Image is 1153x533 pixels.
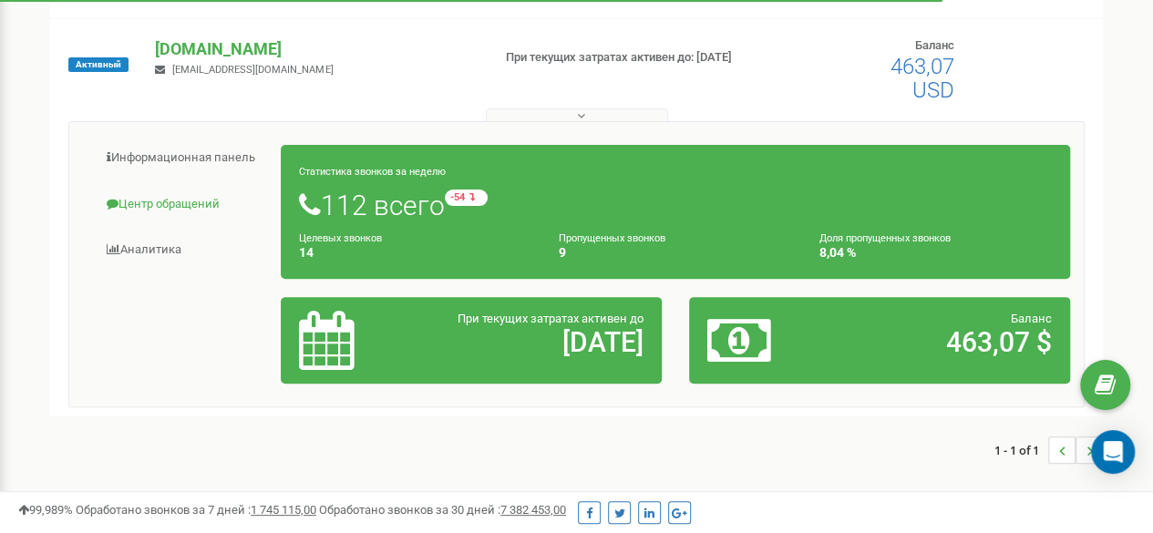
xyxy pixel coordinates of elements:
small: Целевых звонков [299,232,382,244]
span: Активный [68,57,129,72]
span: При текущих затратах активен до [458,312,643,325]
a: Центр обращений [83,182,282,227]
div: Open Intercom Messenger [1091,430,1135,474]
nav: ... [994,418,1103,482]
a: Информационная панель [83,136,282,180]
u: 1 745 115,00 [251,503,316,517]
span: Обработано звонков за 7 дней : [76,503,316,517]
span: Баланс [915,38,954,52]
a: Аналитика [83,228,282,272]
span: [EMAIL_ADDRESS][DOMAIN_NAME] [172,64,333,76]
span: 99,989% [18,503,73,517]
span: Баланс [1011,312,1052,325]
p: При текущих затратах активен до: [DATE] [506,49,739,67]
p: [DOMAIN_NAME] [155,37,476,61]
small: Пропущенных звонков [559,232,665,244]
h2: 463,07 $ [831,327,1052,357]
h4: 14 [299,246,531,260]
small: -54 [445,190,488,206]
h4: 8,04 % [819,246,1052,260]
small: Статистика звонков за неделю [299,166,446,178]
h1: 112 всего [299,190,1052,220]
h2: [DATE] [423,327,643,357]
u: 7 382 453,00 [500,503,566,517]
span: Обработано звонков за 30 дней : [319,503,566,517]
h4: 9 [559,246,791,260]
span: 463,07 USD [890,54,954,103]
span: 1 - 1 of 1 [994,436,1048,464]
small: Доля пропущенных звонков [819,232,951,244]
